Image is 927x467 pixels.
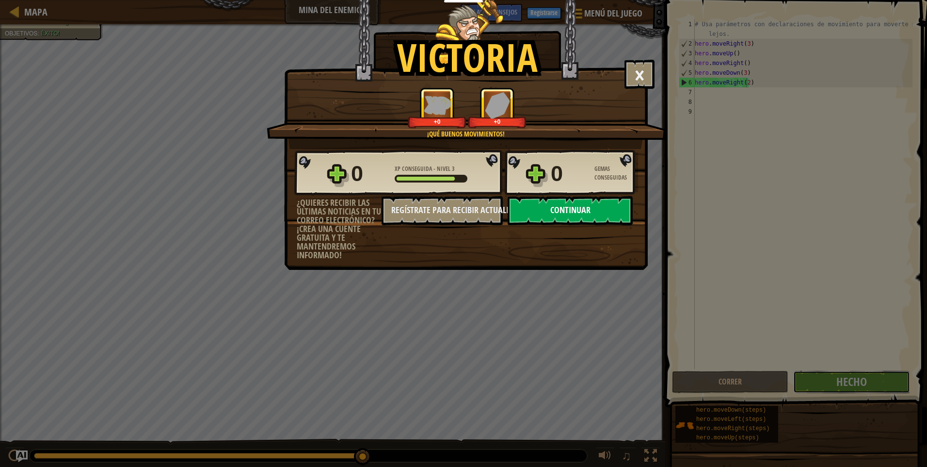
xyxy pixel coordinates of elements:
[351,158,389,189] div: 0
[485,92,510,118] img: Gemas Conseguidas
[452,165,455,173] span: 3
[395,165,455,173] div: -
[551,158,589,189] div: 0
[382,196,503,225] button: Regístrate para recibir actualizaciones.
[313,129,619,139] div: ¡Qué buenos movimientos!
[424,96,451,115] img: XP Conseguida
[410,118,464,125] div: +0
[297,199,382,260] div: ¿Quieres recibir las últimas noticias en tu correo electrónico? ¡Crea una cuente gratuita y te ma...
[508,196,633,225] button: Continuar
[594,165,638,182] div: Gemas Conseguidas
[397,36,538,79] h1: Victoria
[624,60,655,89] button: ×
[395,165,433,173] span: XP Conseguida
[470,118,525,125] div: +0
[435,165,452,173] span: Nivel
